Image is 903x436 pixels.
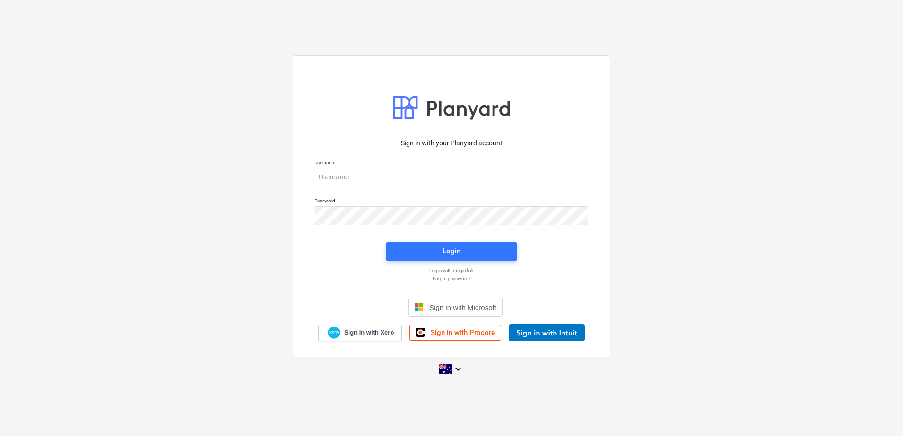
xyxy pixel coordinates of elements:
[318,325,402,341] a: Sign in with Xero
[315,159,588,168] p: Username
[386,242,517,261] button: Login
[409,325,501,341] a: Sign in with Procore
[310,268,593,274] a: Log in with magic link
[328,327,340,339] img: Xero logo
[344,328,394,337] span: Sign in with Xero
[443,245,460,257] div: Login
[315,138,588,148] p: Sign in with your Planyard account
[315,198,588,206] p: Password
[431,328,495,337] span: Sign in with Procore
[452,363,464,375] i: keyboard_arrow_down
[310,276,593,282] a: Forgot password?
[315,168,588,186] input: Username
[414,302,424,312] img: Microsoft logo
[429,303,496,311] span: Sign in with Microsoft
